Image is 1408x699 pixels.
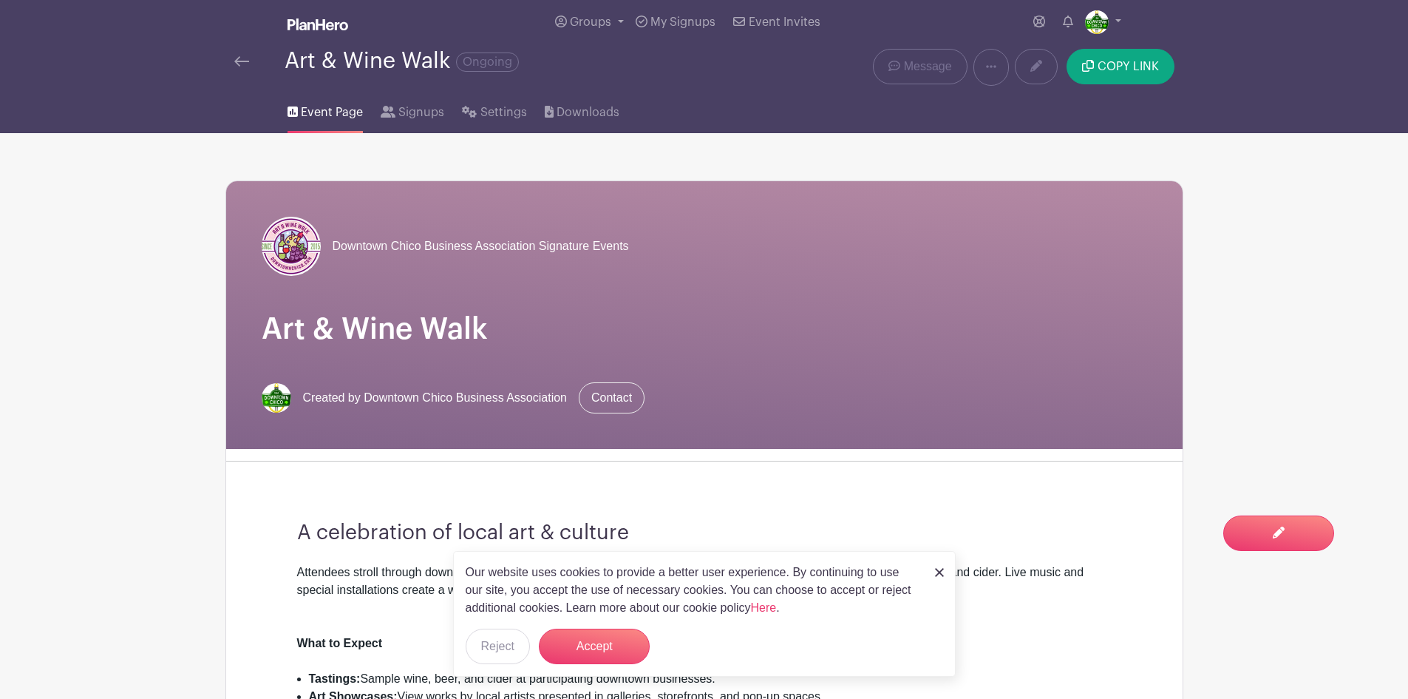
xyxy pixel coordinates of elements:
[309,670,1112,688] li: Sample wine, beer, and cider at participating downtown businesses.
[381,86,444,133] a: Signups
[545,86,619,133] a: Downloads
[234,56,249,67] img: back-arrow-29a5d9b10d5bd6ae65dc969a981735edf675c4d7a1fe02e03b50dbd4ba3cdb55.svg
[462,86,526,133] a: Settings
[466,629,530,664] button: Reject
[480,104,527,121] span: Settings
[749,16,820,28] span: Event Invites
[1098,61,1159,72] span: COPY LINK
[301,104,363,121] span: Event Page
[288,18,348,30] img: logo_white-6c42ec7e38ccf1d336a20a19083b03d10ae64f83f12c07503d8b9e83406b4c7d.svg
[297,564,1112,617] div: Attendees stroll through downtown, explore gallery receptions and in-store exhibits, and enjoy cu...
[1067,49,1174,84] button: COPY LINK
[262,311,1147,347] h1: Art & Wine Walk
[1085,10,1109,34] img: thumbnail_Outlook-gw0oh3o3.png
[333,237,629,255] span: Downtown Chico Business Association Signature Events
[539,629,650,664] button: Accept
[904,58,952,75] span: Message
[557,104,619,121] span: Downloads
[262,383,291,413] img: thumbnail_Outlook-gw0oh3o3.png
[297,521,1112,546] h3: A celebration of local art & culture
[873,49,967,84] a: Message
[297,637,383,649] strong: What to Expect
[751,601,777,614] a: Here
[466,564,919,617] p: Our website uses cookies to provide a better user experience. By continuing to use our site, you ...
[303,389,568,407] span: Created by Downtown Chico Business Association
[650,16,715,28] span: My Signups
[579,382,645,413] a: Contact
[262,217,321,276] img: 165a.jpg
[398,104,444,121] span: Signups
[285,49,519,73] div: Art & Wine Walk
[309,672,361,685] strong: Tastings:
[288,86,363,133] a: Event Page
[456,53,519,72] span: Ongoing
[570,16,611,28] span: Groups
[935,568,944,577] img: close_button-5f87c8562297e5c2d7936805f587ecaba9071eb48480494691a3f1689db116b3.svg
